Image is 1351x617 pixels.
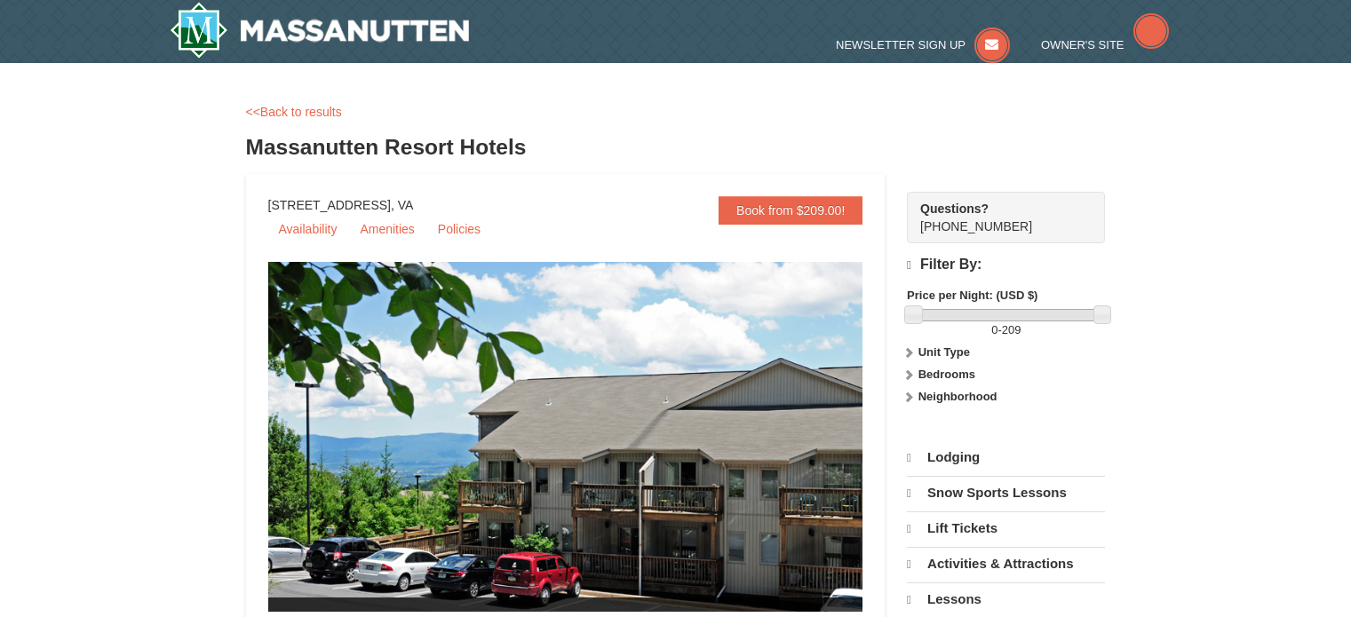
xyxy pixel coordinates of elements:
[918,390,997,403] strong: Neighborhood
[907,547,1105,581] a: Activities & Attractions
[170,2,470,59] img: Massanutten Resort Logo
[918,368,975,381] strong: Bedrooms
[907,582,1105,616] a: Lessons
[991,323,997,336] span: 0
[907,321,1105,339] label: -
[170,2,470,59] a: Massanutten Resort
[1002,323,1021,336] span: 209
[836,38,1010,51] a: Newsletter Sign Up
[1041,38,1169,51] a: Owner's Site
[907,289,1037,302] strong: Price per Night: (USD $)
[920,202,989,216] strong: Questions?
[907,476,1105,510] a: Snow Sports Lessons
[427,216,491,242] a: Policies
[246,105,342,119] a: <<Back to results
[907,511,1105,545] a: Lift Tickets
[1041,38,1125,51] span: Owner's Site
[907,441,1105,474] a: Lodging
[349,216,425,242] a: Amenities
[268,262,908,612] img: 19219026-1-e3b4ac8e.jpg
[246,130,1106,165] h3: Massanutten Resort Hotels
[918,345,970,359] strong: Unit Type
[268,216,348,242] a: Availability
[719,196,862,225] a: Book from $209.00!
[920,200,1073,233] span: [PHONE_NUMBER]
[907,257,1105,273] h4: Filter By:
[836,38,966,51] span: Newsletter Sign Up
